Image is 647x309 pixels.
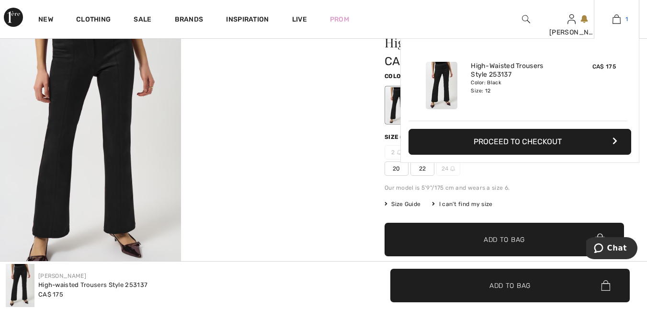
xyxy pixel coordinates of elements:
[38,273,86,279] a: [PERSON_NAME]
[601,280,610,291] img: Bag.svg
[385,161,409,176] span: 20
[292,14,307,24] a: Live
[4,8,23,27] img: 1ère Avenue
[385,223,624,256] button: Add to Bag
[330,14,349,24] a: Prom
[522,13,530,25] img: search the website
[426,62,457,109] img: High-Waisted Trousers Style 253137
[390,269,630,302] button: Add to Bag
[568,13,576,25] img: My Info
[471,62,565,79] a: High-Waisted Trousers Style 253137
[586,237,637,261] iframe: Opens a widget where you can chat to one of our agents
[592,63,616,70] span: CA$ 175
[175,15,204,25] a: Brands
[625,15,628,23] span: 1
[226,15,269,25] span: Inspiration
[385,183,624,192] div: Our model is 5'9"/175 cm and wears a size 6.
[38,291,63,298] span: CA$ 175
[385,145,409,160] span: 2
[484,235,525,245] span: Add to Bag
[134,15,151,25] a: Sale
[386,88,411,124] div: Black
[38,15,53,25] a: New
[568,14,576,23] a: Sign In
[385,55,428,68] span: CA$ 175
[38,280,148,290] div: High-waisted Trousers Style 253137
[6,264,34,307] img: High-Waisted Trousers Style 253137
[409,129,631,155] button: Proceed to Checkout
[471,79,565,94] div: Color: Black Size: 12
[181,8,362,98] video: Your browser does not support the video tag.
[397,150,402,155] img: ring-m.svg
[385,133,545,141] div: Size ([GEOGRAPHIC_DATA]/[GEOGRAPHIC_DATA]):
[76,15,111,25] a: Clothing
[489,280,531,290] span: Add to Bag
[595,234,605,246] img: Bag.svg
[549,27,594,37] div: [PERSON_NAME]
[385,200,420,208] span: Size Guide
[385,36,584,49] h1: High-waisted Trousers Style 253137
[385,73,407,80] span: Color:
[594,13,639,25] a: 1
[613,13,621,25] img: My Bag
